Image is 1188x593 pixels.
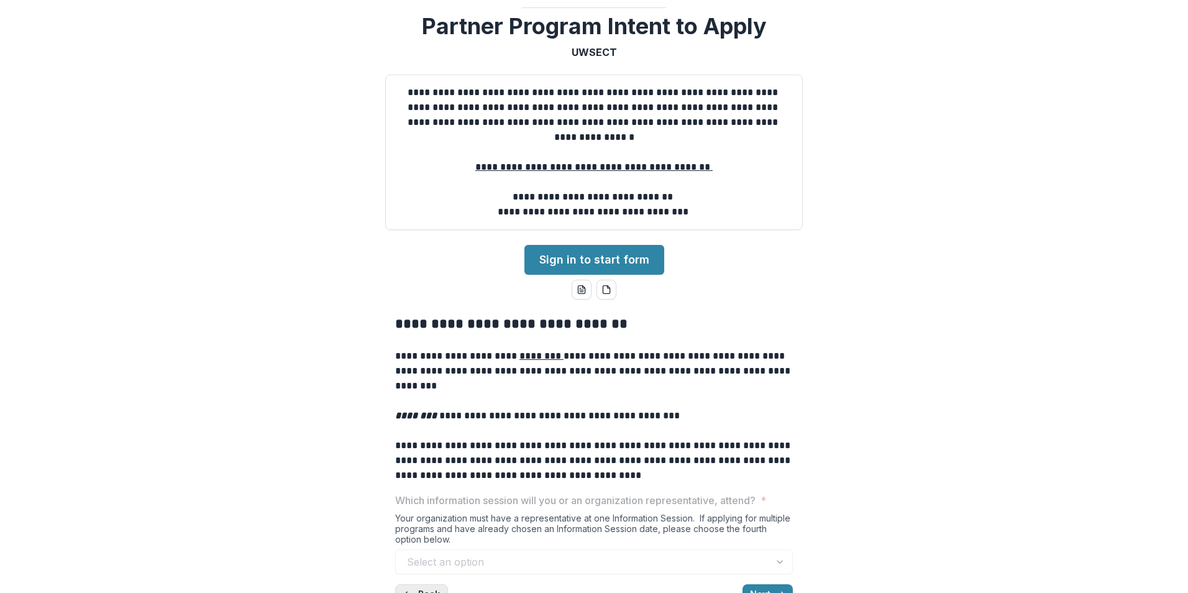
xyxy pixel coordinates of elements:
[572,280,592,300] button: word-download
[572,45,617,60] p: UWSECT
[395,513,793,549] div: Your organization must have a representative at one Information Session. If applying for multiple...
[596,280,616,300] button: pdf-download
[422,13,767,40] h2: Partner Program Intent to Apply
[524,245,664,275] a: Sign in to start form
[395,493,756,508] p: Which information session will you or an organization representative, attend?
